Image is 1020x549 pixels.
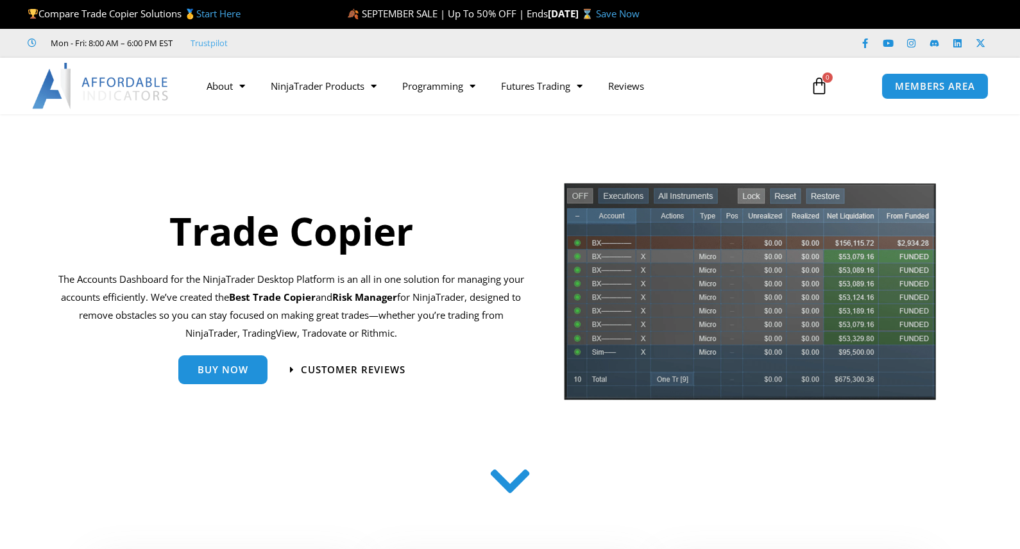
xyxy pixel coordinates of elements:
[198,365,248,375] span: Buy Now
[194,71,258,101] a: About
[563,182,937,410] img: tradecopier | Affordable Indicators – NinjaTrader
[258,71,389,101] a: NinjaTrader Products
[28,7,241,20] span: Compare Trade Copier Solutions 🥇
[194,71,795,101] nav: Menu
[196,7,241,20] a: Start Here
[895,81,975,91] span: MEMBERS AREA
[290,365,405,375] a: Customer Reviews
[47,35,173,51] span: Mon - Fri: 8:00 AM – 6:00 PM EST
[389,71,488,101] a: Programming
[488,71,595,101] a: Futures Trading
[548,7,596,20] strong: [DATE] ⌛
[58,271,524,342] p: The Accounts Dashboard for the NinjaTrader Desktop Platform is an all in one solution for managin...
[332,291,397,303] strong: Risk Manager
[191,35,228,51] a: Trustpilot
[28,9,38,19] img: 🏆
[229,291,316,303] b: Best Trade Copier
[791,67,847,105] a: 0
[347,7,548,20] span: 🍂 SEPTEMBER SALE | Up To 50% OFF | Ends
[595,71,657,101] a: Reviews
[178,355,268,384] a: Buy Now
[881,73,989,99] a: MEMBERS AREA
[32,63,170,109] img: LogoAI | Affordable Indicators – NinjaTrader
[596,7,640,20] a: Save Now
[58,204,524,258] h1: Trade Copier
[822,72,833,83] span: 0
[301,365,405,375] span: Customer Reviews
